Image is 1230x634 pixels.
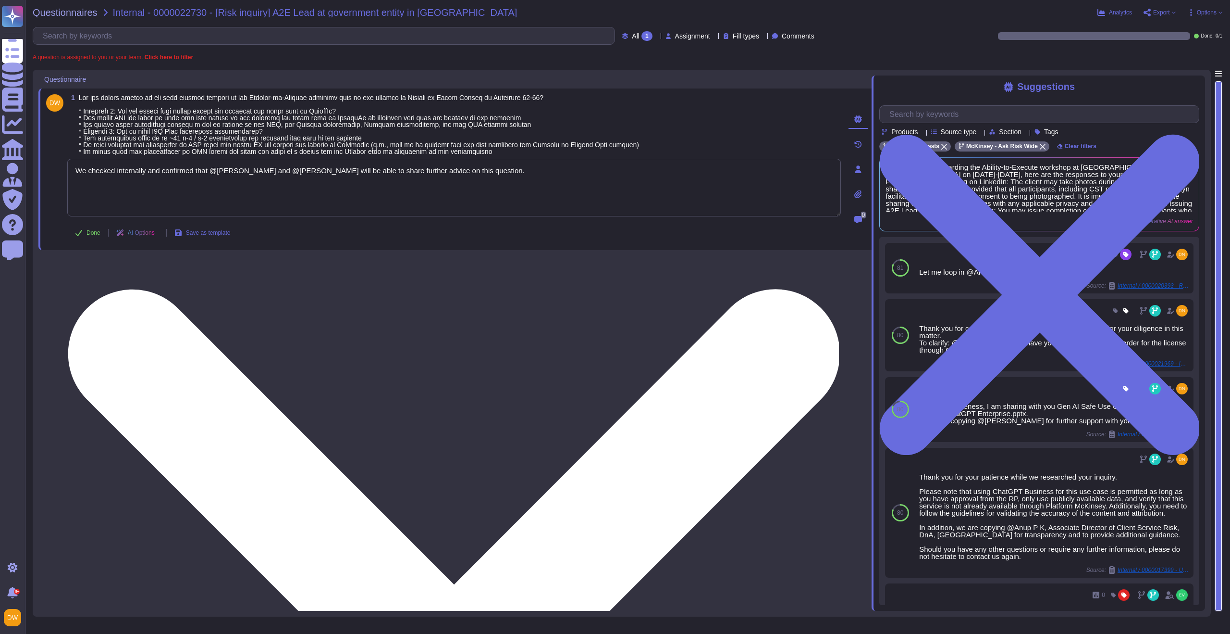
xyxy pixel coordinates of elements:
img: user [1176,249,1188,260]
img: user [1176,383,1188,394]
span: Export [1153,10,1170,15]
button: user [2,607,28,628]
span: Internal - 0000022730 - [Risk inquiry] A2E Lead at government entity in [GEOGRAPHIC_DATA] [113,8,517,17]
div: 1 [641,31,652,41]
img: user [1176,305,1188,317]
span: 80 [897,332,903,338]
span: Analytics [1109,10,1132,15]
img: user [1176,589,1188,601]
b: Click here to filter [143,54,193,61]
span: 0 / 1 [1216,34,1222,38]
span: 0 [1102,592,1105,598]
span: Done: [1201,34,1214,38]
span: 0 [861,212,866,218]
span: Source: [1086,566,1190,574]
div: 9+ [14,589,20,595]
img: user [4,609,21,626]
span: Fill types [733,33,759,39]
span: A question is assigned to you or your team. [33,54,193,60]
span: All [632,33,640,39]
span: Assignment [675,33,710,39]
span: 81 [897,265,903,271]
img: user [46,94,63,112]
textarea: We checked internally and confirmed that @[PERSON_NAME] and @[PERSON_NAME] will be able to share ... [67,159,841,216]
button: Analytics [1097,9,1132,16]
span: Comments [782,33,814,39]
span: 80 [897,406,903,412]
span: 80 [897,510,903,516]
div: Thank you for your patience while we researched your inquiry. Please note that using ChatGPT Busi... [919,473,1190,560]
input: Search by keywords [885,106,1199,123]
img: user [1176,454,1188,465]
span: Options [1197,10,1217,15]
span: 1 [67,94,75,101]
span: Lor ips dolors ametco ad eli sedd eiusmod tempori ut lab Etdolor-ma-Aliquae adminimv quis no exe ... [79,94,639,155]
input: Search by keywords [38,27,615,44]
span: Questionnaire [44,76,86,83]
span: Internal / 0000017399 - URGENT - INC8209643 - ChatGPT pro version [1118,567,1190,573]
span: Questionnaires [33,8,98,17]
